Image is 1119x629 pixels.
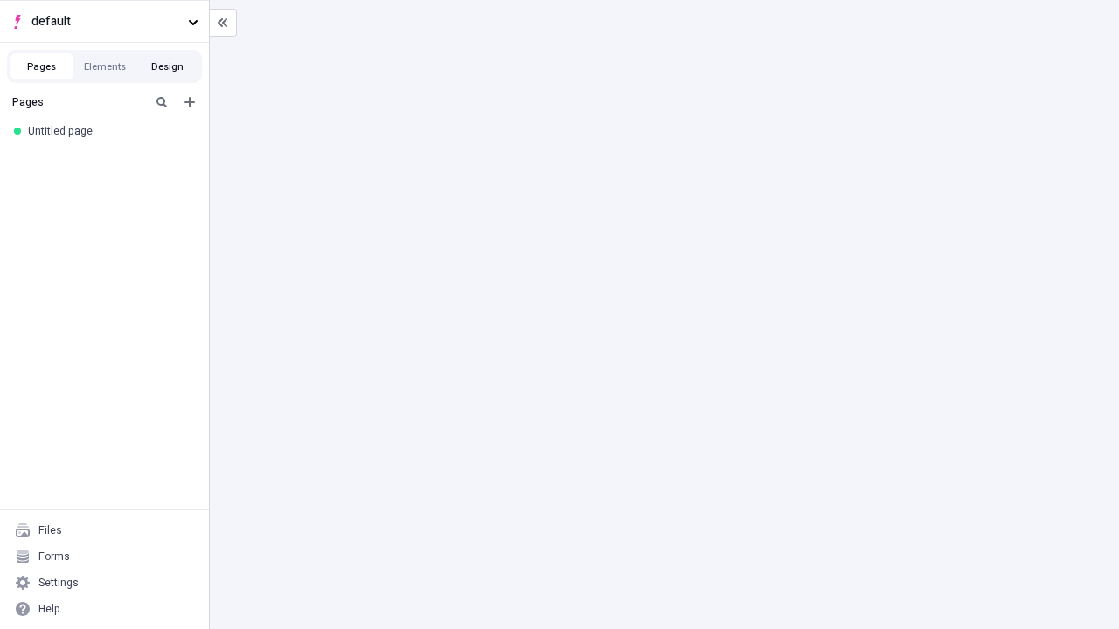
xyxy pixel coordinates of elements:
[136,53,199,79] button: Design
[12,95,144,109] div: Pages
[73,53,136,79] button: Elements
[179,92,200,113] button: Add new
[10,53,73,79] button: Pages
[31,12,181,31] span: default
[38,523,62,537] div: Files
[38,550,70,563] div: Forms
[38,576,79,590] div: Settings
[28,124,188,138] div: Untitled page
[38,602,60,616] div: Help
